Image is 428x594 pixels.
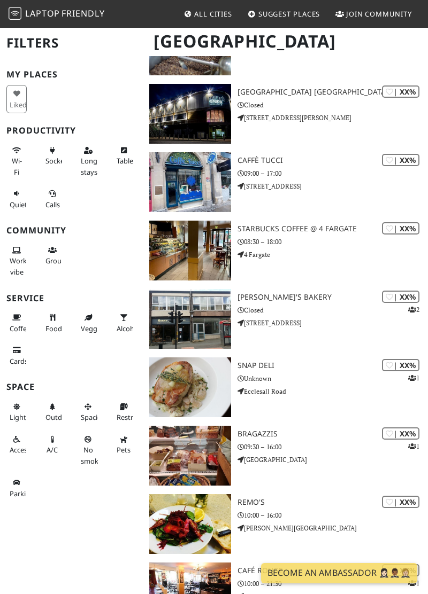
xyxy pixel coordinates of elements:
[6,398,27,426] button: Light
[382,85,419,98] div: | XX%
[42,241,63,270] button: Groups
[408,373,419,383] p: 1
[117,156,136,166] span: Work-friendly tables
[6,293,136,303] h3: Service
[331,4,416,24] a: Join Community
[113,431,134,459] button: Pets
[149,289,232,349] img: Gerry's Bakery
[81,412,109,422] span: Spacious
[6,185,27,213] button: Quiet
[258,9,320,19] span: Suggest Places
[10,324,30,333] span: Coffee
[238,249,428,260] p: 4 Fargate
[10,200,27,209] span: Quiet
[194,9,232,19] span: All Cities
[143,221,428,280] a: Starbucks Coffee @ 4 Fargate | XX% Starbucks Coffee @ 4 Fargate 08:30 – 18:00 4 Fargate
[238,181,428,191] p: [STREET_ADDRESS]
[6,142,27,181] button: Wi-Fi
[238,386,428,396] p: Ecclesall Road
[382,154,419,166] div: | XX%
[25,7,60,19] span: Laptop
[238,88,428,97] h3: [GEOGRAPHIC_DATA] [GEOGRAPHIC_DATA]
[143,494,428,554] a: Remo's | XX% Remo's 10:00 – 16:00 [PERSON_NAME][GEOGRAPHIC_DATA]
[143,152,428,212] a: Caffè Tucci | XX% Caffè Tucci 09:00 – 17:00 [STREET_ADDRESS]
[117,445,131,455] span: Pet friendly
[238,100,428,110] p: Closed
[9,7,21,20] img: LaptopFriendly
[238,566,428,575] h3: Café Rouge
[382,427,419,440] div: | XX%
[238,498,428,507] h3: Remo's
[42,309,63,337] button: Food
[238,318,428,328] p: [STREET_ADDRESS]
[10,356,28,366] span: Credit cards
[6,341,27,370] button: Cards
[6,27,136,59] h2: Filters
[45,412,73,422] span: Outdoor area
[6,474,27,502] button: Parking
[117,412,148,422] span: Restroom
[45,200,60,209] span: Video/audio calls
[42,398,63,426] button: Outdoor
[238,168,428,178] p: 09:00 – 17:00
[42,431,63,459] button: A/C
[238,237,428,247] p: 08:30 – 18:00
[238,373,428,384] p: Unknown
[238,293,428,302] h3: [PERSON_NAME]'s Bakery
[346,9,412,19] span: Join Community
[143,426,428,486] a: Bragazzis | XX% 1 Bragazzis 09:30 – 16:00 [GEOGRAPHIC_DATA]
[6,241,27,280] button: Work vibe
[78,309,98,337] button: Veggie
[238,113,428,123] p: [STREET_ADDRESS][PERSON_NAME]
[113,142,134,170] button: Tables
[238,156,428,165] h3: Caffè Tucci
[145,27,422,56] h1: [GEOGRAPHIC_DATA]
[238,361,428,370] h3: Snap Deli
[45,256,69,265] span: Group tables
[10,412,26,422] span: Natural light
[9,5,105,24] a: LaptopFriendly LaptopFriendly
[238,455,428,465] p: [GEOGRAPHIC_DATA]
[6,69,136,80] h3: My Places
[10,489,34,498] span: Parking
[143,289,428,349] a: Gerry's Bakery | XX% 2 [PERSON_NAME]'s Bakery Closed [STREET_ADDRESS]
[10,256,27,276] span: People working
[382,359,419,371] div: | XX%
[81,445,102,465] span: Smoke free
[113,309,134,337] button: Alcohol
[238,224,428,233] h3: Starbucks Coffee @ 4 Fargate
[408,304,419,315] p: 2
[78,142,98,181] button: Long stays
[42,185,63,213] button: Calls
[143,357,428,417] a: Snap Deli | XX% 1 Snap Deli Unknown Ecclesall Road
[12,156,22,176] span: Stable Wi-Fi
[149,357,232,417] img: Snap Deli
[382,496,419,508] div: | XX%
[149,84,232,144] img: Utilita Arena Sheffield
[149,426,232,486] img: Bragazzis
[47,445,58,455] span: Air conditioned
[179,4,236,24] a: All Cities
[78,398,98,426] button: Spacious
[6,309,27,337] button: Coffee
[6,382,136,392] h3: Space
[149,221,232,280] img: Starbucks Coffee @ 4 Fargate
[10,445,42,455] span: Accessible
[382,291,419,303] div: | XX%
[45,324,62,333] span: Food
[143,84,428,144] a: Utilita Arena Sheffield | XX% [GEOGRAPHIC_DATA] [GEOGRAPHIC_DATA] Closed [STREET_ADDRESS][PERSON_...
[78,431,98,470] button: No smoke
[113,398,134,426] button: Restroom
[81,324,103,333] span: Veggie
[6,431,27,459] button: Accessible
[238,523,428,533] p: [PERSON_NAME][GEOGRAPHIC_DATA]
[149,494,232,554] img: Remo's
[238,429,428,439] h3: Bragazzis
[6,225,136,236] h3: Community
[238,579,428,589] p: 10:00 – 21:30
[45,156,70,166] span: Power sockets
[238,305,428,315] p: Closed
[62,7,104,19] span: Friendly
[81,156,97,176] span: Long stays
[243,4,325,24] a: Suggest Places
